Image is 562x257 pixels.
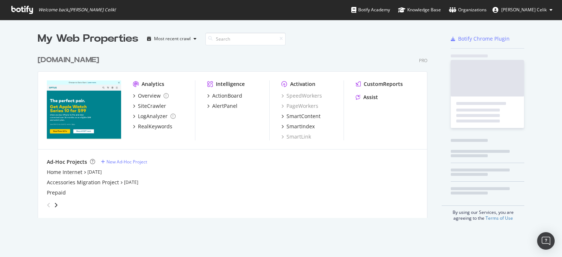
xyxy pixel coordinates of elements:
[133,113,176,120] a: LogAnalyzer
[281,113,321,120] a: SmartContent
[44,199,53,211] div: angle-left
[501,7,547,13] span: Devran Guducu Celik
[537,232,555,250] div: Open Intercom Messenger
[47,158,87,166] div: Ad-Hoc Projects
[138,123,172,130] div: RealKeywords
[47,189,66,196] a: Prepaid
[144,33,199,45] button: Most recent crawl
[38,46,433,218] div: grid
[133,123,172,130] a: RealKeywords
[216,80,245,88] div: Intelligence
[364,80,403,88] div: CustomReports
[458,35,510,42] div: Botify Chrome Plugin
[356,80,403,88] a: CustomReports
[142,80,164,88] div: Analytics
[286,113,321,120] div: SmartContent
[207,102,237,110] a: AlertPanel
[212,102,237,110] div: AlertPanel
[205,33,286,45] input: Search
[281,92,322,99] a: SpeedWorkers
[106,159,147,165] div: New Ad-Hoc Project
[154,37,191,41] div: Most recent crawl
[487,4,558,16] button: [PERSON_NAME] Celik
[281,123,315,130] a: SmartIndex
[398,6,441,14] div: Knowledge Base
[124,179,138,185] a: [DATE]
[442,205,524,221] div: By using our Services, you are agreeing to the
[38,31,138,46] div: My Web Properties
[101,159,147,165] a: New Ad-Hoc Project
[286,123,315,130] div: SmartIndex
[38,55,99,65] div: [DOMAIN_NAME]
[290,80,315,88] div: Activation
[133,102,166,110] a: SiteCrawler
[363,94,378,101] div: Assist
[138,92,161,99] div: Overview
[47,80,121,140] img: optus.com.au
[449,6,487,14] div: Organizations
[53,201,59,209] div: angle-right
[419,57,427,64] div: Pro
[351,6,390,14] div: Botify Academy
[281,133,311,140] a: SmartLink
[38,7,116,13] span: Welcome back, [PERSON_NAME] Celik !
[138,102,166,110] div: SiteCrawler
[207,92,242,99] a: ActionBoard
[133,92,169,99] a: Overview
[212,92,242,99] div: ActionBoard
[38,55,102,65] a: [DOMAIN_NAME]
[486,215,513,221] a: Terms of Use
[47,179,119,186] a: Accessories Migration Project
[356,94,378,101] a: Assist
[87,169,102,175] a: [DATE]
[138,113,168,120] div: LogAnalyzer
[281,102,318,110] a: PageWorkers
[47,169,82,176] a: Home Internet
[451,35,510,42] a: Botify Chrome Plugin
